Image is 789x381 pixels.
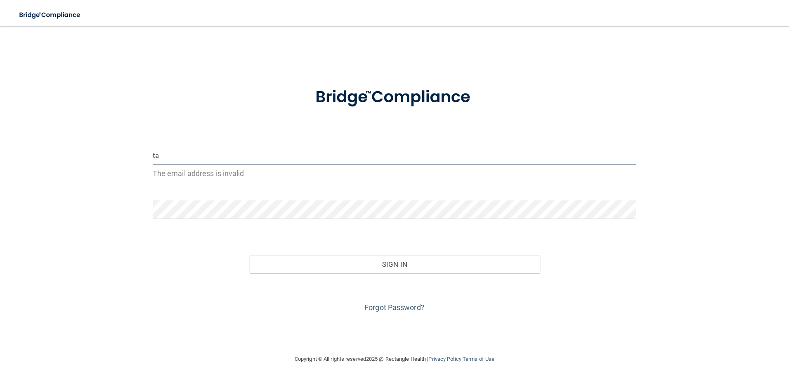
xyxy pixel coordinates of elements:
[12,7,88,24] img: bridge_compliance_login_screen.278c3ca4.svg
[244,346,545,372] div: Copyright © All rights reserved 2025 @ Rectangle Health | |
[364,303,425,312] a: Forgot Password?
[428,356,461,362] a: Privacy Policy
[153,167,637,180] p: The email address is invalid
[249,255,540,273] button: Sign In
[153,146,637,165] input: Email
[298,76,491,119] img: bridge_compliance_login_screen.278c3ca4.svg
[463,356,494,362] a: Terms of Use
